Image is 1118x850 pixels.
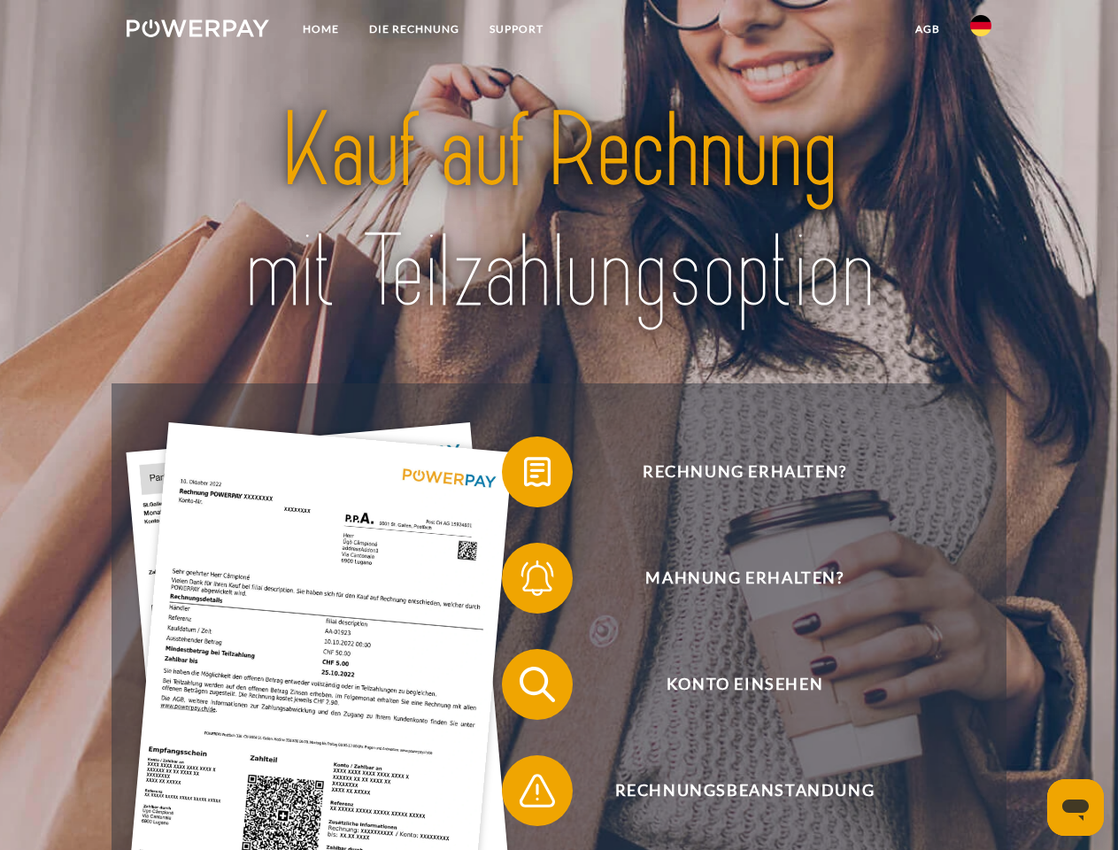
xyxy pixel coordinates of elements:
button: Mahnung erhalten? [502,543,962,614]
span: Mahnung erhalten? [528,543,961,614]
button: Rechnungsbeanstandung [502,755,962,826]
img: logo-powerpay-white.svg [127,19,269,37]
a: DIE RECHNUNG [354,13,474,45]
img: title-powerpay_de.svg [169,85,949,339]
span: Rechnungsbeanstandung [528,755,961,826]
button: Konto einsehen [502,649,962,720]
a: agb [900,13,955,45]
a: Home [288,13,354,45]
a: SUPPORT [474,13,559,45]
iframe: Schaltfläche zum Öffnen des Messaging-Fensters [1047,779,1104,836]
img: de [970,15,991,36]
img: qb_bell.svg [515,556,559,600]
img: qb_bill.svg [515,450,559,494]
span: Rechnung erhalten? [528,437,961,507]
img: qb_warning.svg [515,769,559,813]
button: Rechnung erhalten? [502,437,962,507]
img: qb_search.svg [515,662,559,707]
span: Konto einsehen [528,649,961,720]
